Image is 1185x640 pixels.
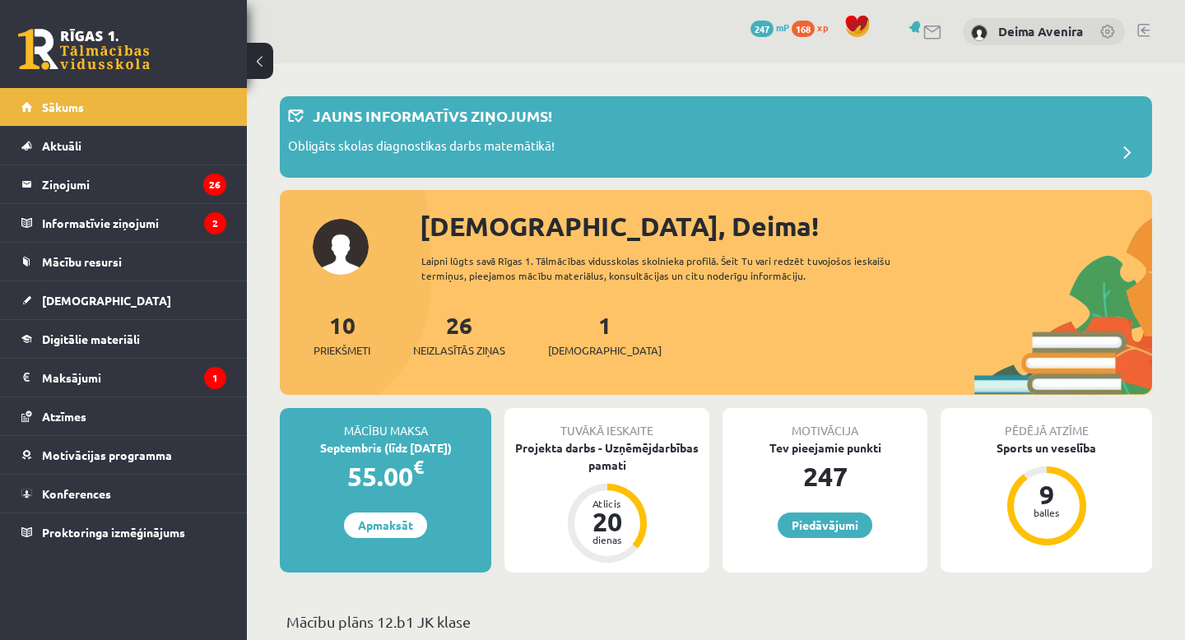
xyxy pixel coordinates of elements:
span: € [413,455,424,479]
a: Sports un veselība 9 balles [941,439,1152,548]
a: Proktoringa izmēģinājums [21,513,226,551]
span: Motivācijas programma [42,448,172,462]
span: Konferences [42,486,111,501]
a: Maksājumi1 [21,359,226,397]
a: 1[DEMOGRAPHIC_DATA] [548,310,662,359]
span: [DEMOGRAPHIC_DATA] [42,293,171,308]
div: balles [1022,508,1071,517]
a: Informatīvie ziņojumi2 [21,204,226,242]
div: Pēdējā atzīme [941,408,1152,439]
div: Sports un veselība [941,439,1152,457]
a: Konferences [21,475,226,512]
span: Proktoringa izmēģinājums [42,525,185,540]
a: Sākums [21,88,226,126]
span: Neizlasītās ziņas [413,342,505,359]
span: 247 [750,21,774,37]
a: Rīgas 1. Tālmācības vidusskola [18,29,150,70]
div: 9 [1022,481,1071,508]
div: 20 [583,508,632,535]
a: Atzīmes [21,397,226,435]
a: Ziņojumi26 [21,165,226,203]
i: 1 [204,367,226,389]
a: Digitālie materiāli [21,320,226,358]
img: Deima Avenira [971,25,987,41]
a: 10Priekšmeti [314,310,370,359]
a: Mācību resursi [21,243,226,281]
span: Mācību resursi [42,254,122,269]
a: Deima Avenira [998,23,1083,39]
span: Priekšmeti [314,342,370,359]
span: [DEMOGRAPHIC_DATA] [548,342,662,359]
span: Atzīmes [42,409,86,424]
p: Obligāts skolas diagnostikas darbs matemātikā! [288,137,555,160]
div: dienas [583,535,632,545]
div: 247 [723,457,927,496]
div: Projekta darbs - Uzņēmējdarbības pamati [504,439,709,474]
div: Laipni lūgts savā Rīgas 1. Tālmācības vidusskolas skolnieka profilā. Šeit Tu vari redzēt tuvojošo... [421,253,945,283]
a: Motivācijas programma [21,436,226,474]
div: 55.00 [280,457,491,496]
span: mP [776,21,789,34]
div: Tuvākā ieskaite [504,408,709,439]
i: 26 [203,174,226,196]
a: 247 mP [750,21,789,34]
div: Atlicis [583,499,632,508]
i: 2 [204,212,226,234]
legend: Ziņojumi [42,165,226,203]
p: Mācību plāns 12.b1 JK klase [286,610,1145,633]
span: 168 [792,21,815,37]
a: Jauns informatīvs ziņojums! Obligāts skolas diagnostikas darbs matemātikā! [288,104,1144,169]
p: Jauns informatīvs ziņojums! [313,104,552,127]
span: Digitālie materiāli [42,332,140,346]
a: Projekta darbs - Uzņēmējdarbības pamati Atlicis 20 dienas [504,439,709,565]
a: [DEMOGRAPHIC_DATA] [21,281,226,319]
div: [DEMOGRAPHIC_DATA], Deima! [420,206,1152,246]
span: xp [817,21,828,34]
a: Piedāvājumi [778,512,872,538]
a: Aktuāli [21,127,226,165]
span: Sākums [42,100,84,114]
span: Aktuāli [42,138,81,153]
div: Motivācija [723,408,927,439]
div: Tev pieejamie punkti [723,439,927,457]
legend: Informatīvie ziņojumi [42,204,226,242]
a: 168 xp [792,21,836,34]
div: Mācību maksa [280,408,491,439]
div: Septembris (līdz [DATE]) [280,439,491,457]
a: Apmaksāt [344,512,427,538]
legend: Maksājumi [42,359,226,397]
a: 26Neizlasītās ziņas [413,310,505,359]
